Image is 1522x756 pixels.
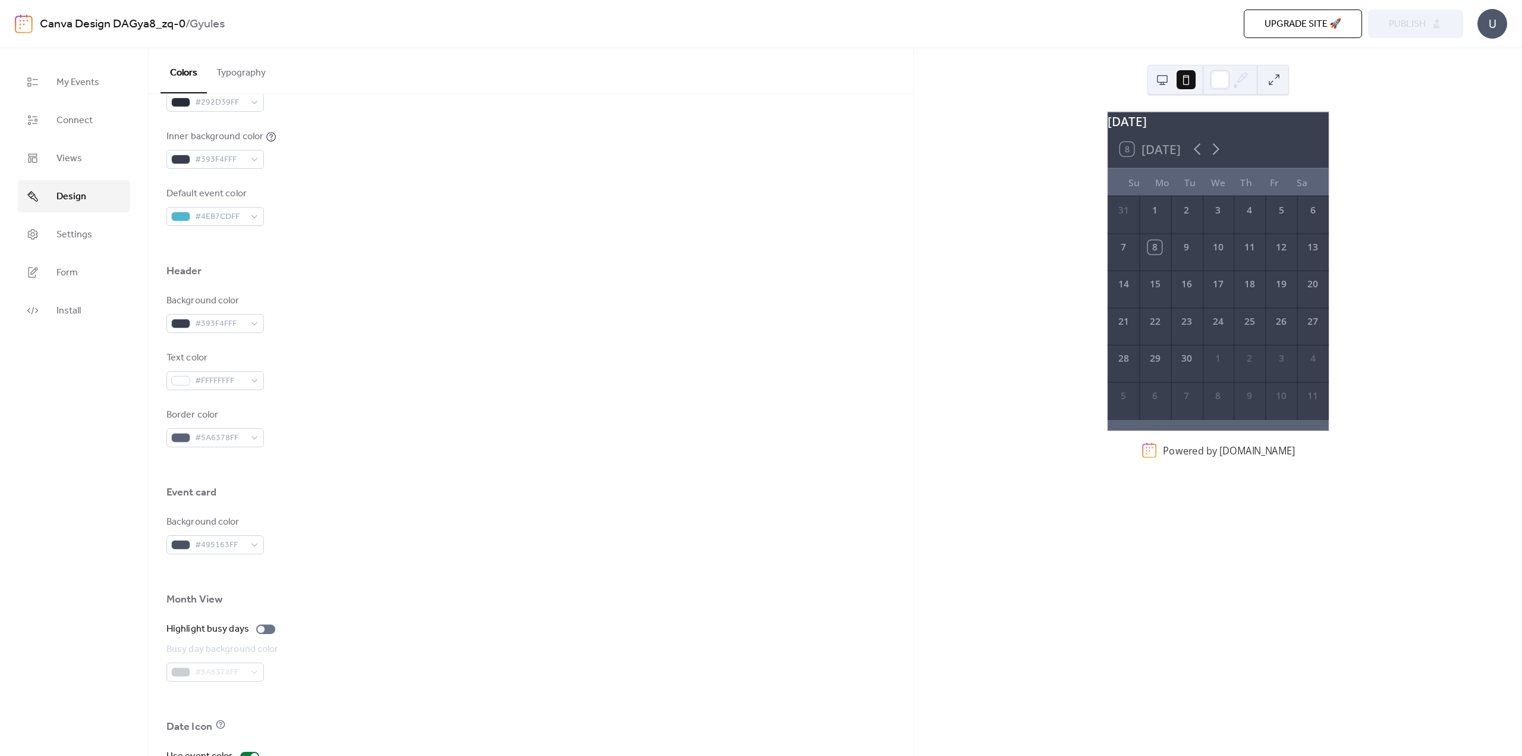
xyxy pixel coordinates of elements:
[1477,9,1507,39] div: U
[56,76,99,90] span: My Events
[1116,315,1130,328] div: 21
[166,720,212,734] div: Date Icon
[1148,278,1162,291] div: 15
[207,48,275,92] button: Typography
[15,14,33,33] img: logo
[195,153,245,167] span: #393F4FFF
[1306,240,1319,254] div: 13
[166,130,263,144] div: Inner background color
[18,180,130,212] a: Design
[18,66,130,98] a: My Events
[1243,278,1256,291] div: 18
[1274,389,1288,403] div: 10
[1211,203,1225,217] div: 3
[56,152,82,166] span: Views
[1180,389,1193,403] div: 7
[56,190,86,204] span: Design
[40,13,185,36] a: Canva Design DAGya8_zq-0
[1243,203,1256,217] div: 4
[1288,168,1316,196] div: Sa
[1148,389,1162,403] div: 6
[166,592,222,607] div: Month View
[1148,168,1176,196] div: Mo
[1306,352,1319,365] div: 4
[1148,352,1162,365] div: 29
[1116,352,1130,365] div: 28
[1180,203,1193,217] div: 2
[1211,278,1225,291] div: 17
[195,317,245,331] span: #393F4FFF
[1219,444,1294,457] a: [DOMAIN_NAME]
[166,515,262,529] div: Background color
[1274,352,1288,365] div: 3
[1148,203,1162,217] div: 1
[1244,10,1362,38] button: Upgrade site 🚀
[1211,352,1225,365] div: 1
[1176,168,1204,196] div: Tu
[1148,240,1162,254] div: 8
[195,431,245,446] span: #5A6378FF
[1274,278,1288,291] div: 19
[18,294,130,327] a: Install
[1120,168,1147,196] div: Su
[1163,444,1295,457] div: Powered by
[1260,168,1288,196] div: Fr
[1116,389,1130,403] div: 5
[1180,278,1193,291] div: 16
[190,13,225,36] b: Gyules
[166,351,262,365] div: Text color
[56,304,81,318] span: Install
[18,142,130,174] a: Views
[1274,203,1288,217] div: 5
[1306,203,1319,217] div: 6
[56,266,78,280] span: Form
[1243,352,1256,365] div: 2
[1274,240,1288,254] div: 12
[56,114,93,128] span: Connect
[195,538,245,553] span: #495163FF
[56,228,92,242] span: Settings
[18,256,130,288] a: Form
[166,294,262,308] div: Background color
[1108,112,1329,130] div: [DATE]
[1180,315,1193,328] div: 23
[18,218,130,250] a: Settings
[1180,352,1193,365] div: 30
[166,187,262,201] div: Default event color
[166,485,216,500] div: Event card
[166,622,249,636] div: Highlight busy days
[1211,389,1225,403] div: 8
[1180,240,1193,254] div: 9
[1243,315,1256,328] div: 25
[161,48,207,93] button: Colors
[195,96,245,110] span: #292D39FF
[1243,240,1256,254] div: 11
[1232,168,1260,196] div: Th
[1116,240,1130,254] div: 7
[195,374,245,388] span: #FFFFFFFF
[1211,240,1225,254] div: 10
[1116,278,1130,291] div: 14
[1306,278,1319,291] div: 20
[1274,315,1288,328] div: 26
[1306,315,1319,328] div: 27
[1306,389,1319,403] div: 11
[1148,315,1162,328] div: 22
[1204,168,1232,196] div: We
[1116,203,1130,217] div: 31
[1265,17,1341,32] span: Upgrade site 🚀
[166,264,202,278] div: Header
[195,210,245,224] span: #4EB7CDFF
[185,13,190,36] b: /
[166,642,279,657] div: Busy day background color
[18,104,130,136] a: Connect
[1211,315,1225,328] div: 24
[166,408,262,422] div: Border color
[1243,389,1256,403] div: 9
